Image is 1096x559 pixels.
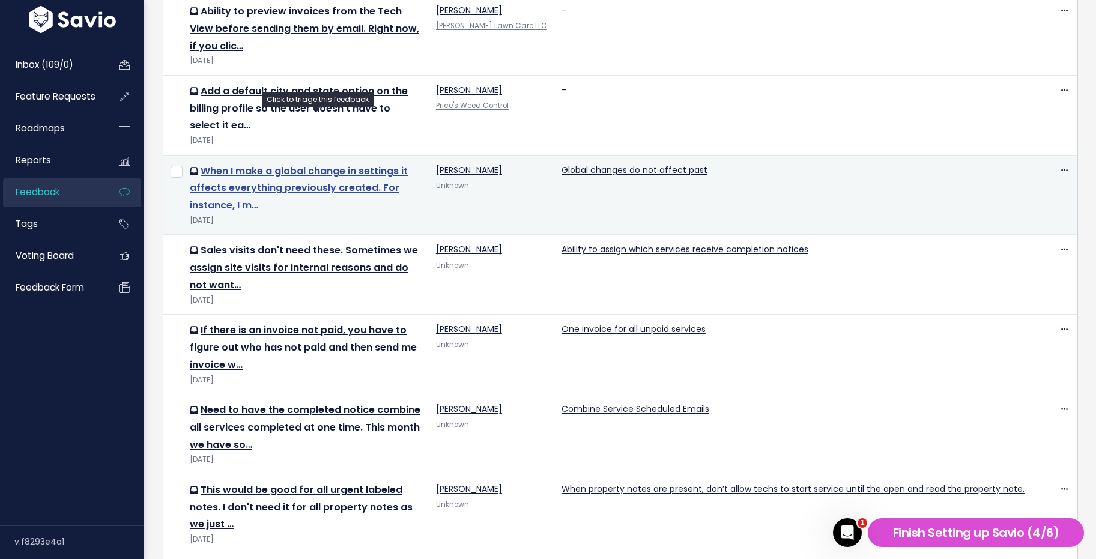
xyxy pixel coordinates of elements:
[436,500,469,509] span: Unknown
[190,4,419,53] a: Ability to preview invoices from the Tech View before sending them by email. Right now, if you clic…
[26,6,119,33] img: logo-white.9d6f32f41409.svg
[833,518,862,547] iframe: Intercom live chat
[436,84,502,96] a: [PERSON_NAME]
[858,518,867,528] span: 1
[14,526,144,557] div: v.f8293e4a1
[562,403,709,415] a: Combine Service Scheduled Emails
[190,453,422,466] div: [DATE]
[3,51,100,79] a: Inbox (109/0)
[436,340,469,349] span: Unknown
[190,55,422,67] div: [DATE]
[436,4,502,16] a: [PERSON_NAME]
[16,217,38,230] span: Tags
[16,281,84,294] span: Feedback form
[3,210,100,238] a: Tags
[3,178,100,206] a: Feedback
[562,323,706,335] a: One invoice for all unpaid services
[16,249,74,262] span: Voting Board
[190,294,422,307] div: [DATE]
[190,374,422,387] div: [DATE]
[3,115,100,142] a: Roadmaps
[3,83,100,110] a: Feature Requests
[3,242,100,270] a: Voting Board
[190,214,422,227] div: [DATE]
[436,21,547,31] a: [PERSON_NAME] Lawn Care LLC
[16,58,73,71] span: Inbox (109/0)
[190,483,413,531] a: This would be good for all urgent labeled notes. I don't need it for all property notes as we just …
[436,164,502,176] a: [PERSON_NAME]
[436,101,509,110] a: Price's Weed Control
[873,524,1079,542] h5: Finish Setting up Savio (4/6)
[554,75,1032,155] td: -
[436,243,502,255] a: [PERSON_NAME]
[436,420,469,429] span: Unknown
[190,533,422,546] div: [DATE]
[562,243,808,255] a: Ability to assign which services receive completion notices
[16,122,65,134] span: Roadmaps
[436,181,469,190] span: Unknown
[3,147,100,174] a: Reports
[262,92,374,107] div: Click to triage this feedback
[3,274,100,301] a: Feedback form
[436,323,502,335] a: [PERSON_NAME]
[436,261,469,270] span: Unknown
[16,186,59,198] span: Feedback
[190,134,422,147] div: [DATE]
[16,154,51,166] span: Reports
[562,483,1025,495] a: When property notes are present, don’t allow techs to start service until the open and read the p...
[190,164,408,213] a: When I make a global change in settings it affects everything previously created. For instance, I m…
[190,323,417,372] a: If there is an invoice not paid, you have to figure out who has not paid and then send me invoice w…
[436,483,502,495] a: [PERSON_NAME]
[190,243,418,292] a: Sales visits don't need these. Sometimes we assign site visits for internal reasons and do not want…
[190,84,408,133] a: Add a default city and state option on the billing profile so the user doesn't have to select it ea…
[436,403,502,415] a: [PERSON_NAME]
[562,164,707,176] a: Global changes do not affect past
[190,403,420,452] a: Need to have the completed notice combine all services completed at one time. This month we have so…
[16,90,95,103] span: Feature Requests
